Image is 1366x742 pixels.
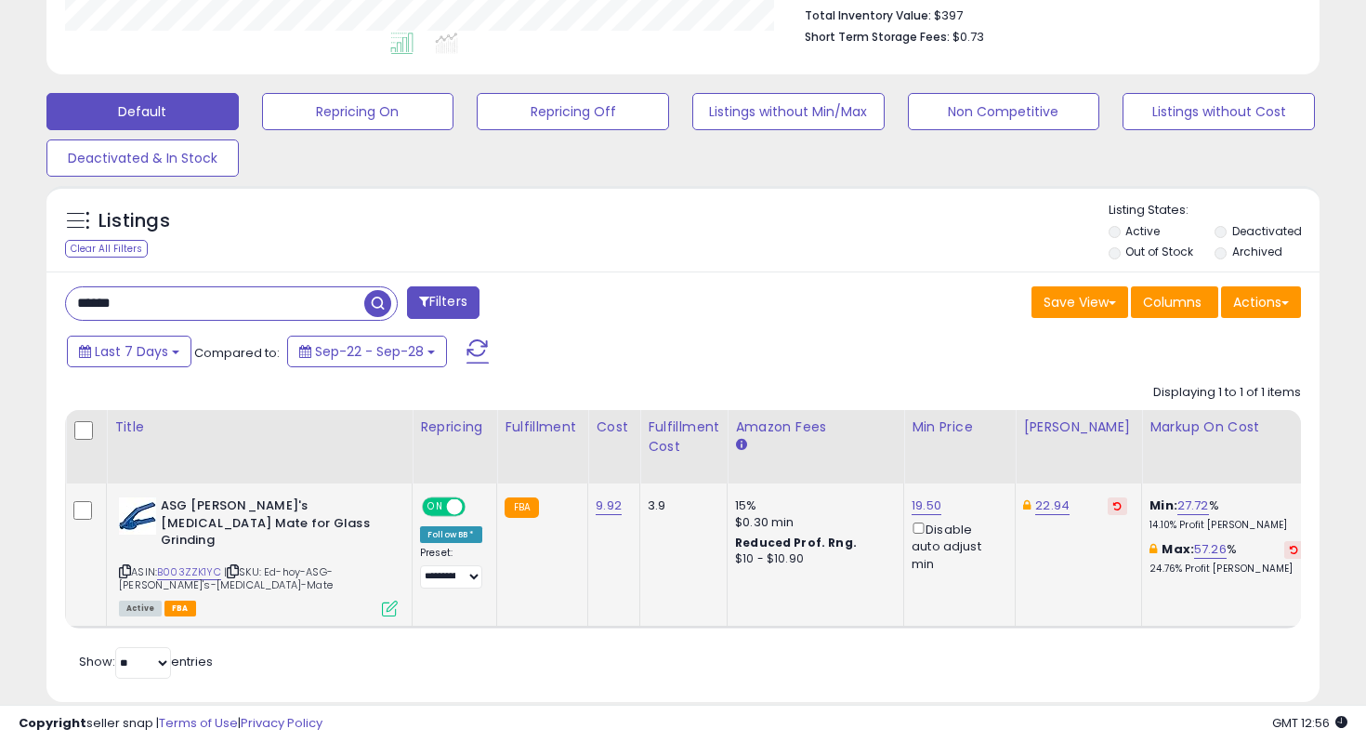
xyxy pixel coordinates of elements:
[159,714,238,732] a: Terms of Use
[67,336,191,367] button: Last 7 Days
[46,93,239,130] button: Default
[287,336,447,367] button: Sep-22 - Sep-28
[46,139,239,177] button: Deactivated & In Stock
[19,714,86,732] strong: Copyright
[420,547,482,589] div: Preset:
[735,497,889,514] div: 15%
[1131,286,1218,318] button: Columns
[1153,384,1301,402] div: Displaying 1 to 1 of 1 items
[735,551,889,567] div: $10 - $10.90
[164,601,196,616] span: FBA
[420,417,489,437] div: Repricing
[1194,540,1227,559] a: 57.26
[1143,293,1202,311] span: Columns
[735,417,896,437] div: Amazon Fees
[1149,497,1177,514] b: Min:
[1232,223,1302,239] label: Deactivated
[735,437,746,454] small: Amazon Fees.
[65,240,148,258] div: Clear All Filters
[1149,563,1304,576] p: 24.76% Profit [PERSON_NAME]
[912,417,1007,437] div: Min Price
[1149,541,1304,576] div: %
[1142,410,1319,484] th: The percentage added to the cost of goods (COGS) that forms the calculator for Min & Max prices.
[1125,223,1160,239] label: Active
[262,93,454,130] button: Repricing On
[735,514,889,531] div: $0.30 min
[119,497,398,615] div: ASIN:
[1221,286,1301,318] button: Actions
[1149,417,1310,437] div: Markup on Cost
[1232,244,1282,259] label: Archived
[114,417,404,437] div: Title
[407,286,479,319] button: Filters
[161,497,387,554] b: ASG [PERSON_NAME]'s [MEDICAL_DATA] Mate for Glass Grinding
[315,342,424,361] span: Sep-22 - Sep-28
[912,519,1001,573] div: Disable auto adjust min
[1177,497,1209,515] a: 27.72
[1031,286,1128,318] button: Save View
[805,7,931,23] b: Total Inventory Value:
[692,93,885,130] button: Listings without Min/Max
[648,417,719,457] div: Fulfillment Cost
[241,714,322,732] a: Privacy Policy
[119,601,162,616] span: All listings currently available for purchase on Amazon
[463,499,493,515] span: OFF
[952,28,984,46] span: $0.73
[119,497,156,535] img: 414dBIUPQiL._SL40_.jpg
[79,653,213,670] span: Show: entries
[1125,244,1193,259] label: Out of Stock
[805,29,950,45] b: Short Term Storage Fees:
[119,564,333,592] span: | SKU: Ed-hoy-ASG-[PERSON_NAME]'s-[MEDICAL_DATA]-Mate
[912,497,941,515] a: 19.50
[1035,497,1070,515] a: 22.94
[1162,540,1194,558] b: Max:
[1149,519,1304,532] p: 14.10% Profit [PERSON_NAME]
[99,208,170,234] h5: Listings
[908,93,1100,130] button: Non Competitive
[505,417,580,437] div: Fulfillment
[648,497,713,514] div: 3.9
[596,417,632,437] div: Cost
[1023,417,1134,437] div: [PERSON_NAME]
[1149,497,1304,532] div: %
[1123,93,1315,130] button: Listings without Cost
[477,93,669,130] button: Repricing Off
[596,497,622,515] a: 9.92
[505,497,539,518] small: FBA
[424,499,447,515] span: ON
[420,526,482,543] div: Follow BB *
[805,3,1287,25] li: $397
[95,342,168,361] span: Last 7 Days
[1109,202,1320,219] p: Listing States:
[1272,714,1347,732] span: 2025-10-6 12:56 GMT
[735,535,857,550] b: Reduced Prof. Rng.
[157,564,221,580] a: B003ZZK1YC
[19,715,322,733] div: seller snap | |
[194,344,280,362] span: Compared to:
